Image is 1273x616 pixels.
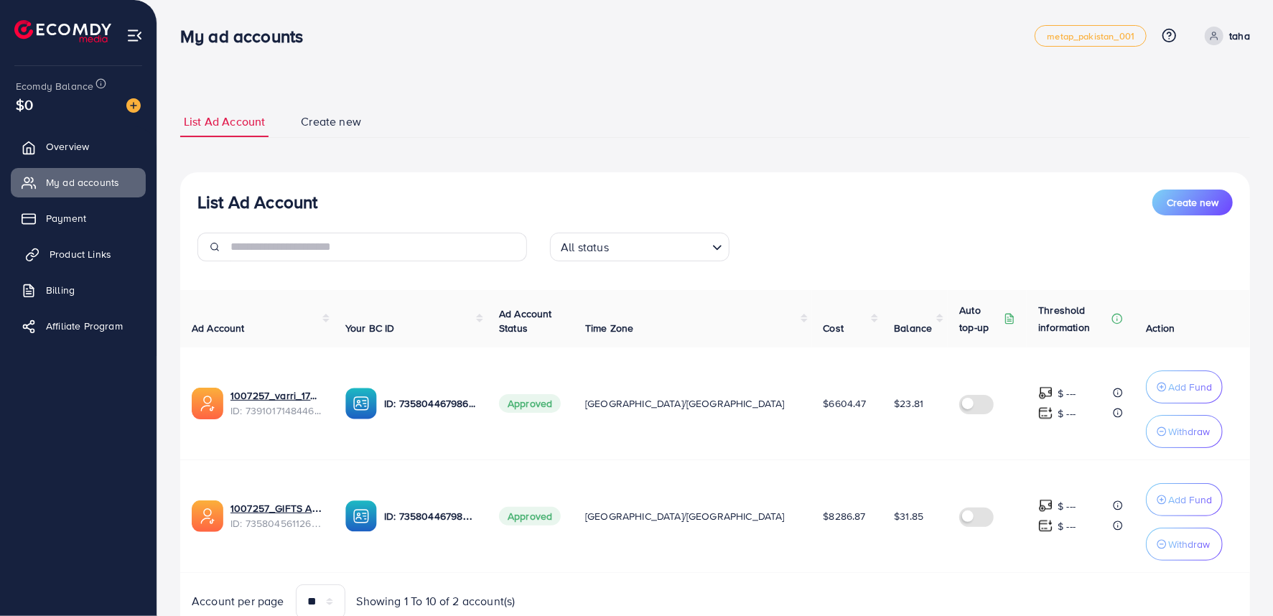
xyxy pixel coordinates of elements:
p: Withdraw [1168,423,1210,440]
img: ic-ads-acc.e4c84228.svg [192,500,223,532]
a: taha [1199,27,1250,45]
span: Ecomdy Balance [16,79,93,93]
img: top-up amount [1038,498,1053,513]
span: metap_pakistan_001 [1047,32,1134,41]
p: Auto top-up [959,302,1001,336]
a: Payment [11,204,146,233]
img: top-up amount [1038,518,1053,533]
span: Ad Account [192,321,245,335]
p: Threshold information [1038,302,1109,336]
img: ic-ba-acc.ded83a64.svg [345,388,377,419]
span: $31.85 [894,509,923,523]
span: Approved [499,394,561,413]
p: ID: 7358044679864254480 [384,395,476,412]
span: Overview [46,139,89,154]
span: Action [1146,321,1175,335]
img: image [126,98,141,113]
input: Search for option [613,234,707,258]
span: Product Links [50,247,111,261]
h3: My ad accounts [180,26,314,47]
p: Add Fund [1168,378,1212,396]
span: [GEOGRAPHIC_DATA]/[GEOGRAPHIC_DATA] [585,396,785,411]
h3: List Ad Account [197,192,317,213]
p: taha [1229,27,1250,45]
button: Withdraw [1146,528,1223,561]
span: Balance [894,321,932,335]
img: ic-ads-acc.e4c84228.svg [192,388,223,419]
span: Approved [499,507,561,526]
button: Add Fund [1146,370,1223,403]
div: Search for option [550,233,729,261]
p: $ --- [1058,405,1076,422]
span: Affiliate Program [46,319,123,333]
p: Add Fund [1168,491,1212,508]
span: Showing 1 To 10 of 2 account(s) [357,593,516,610]
a: Product Links [11,240,146,269]
span: Time Zone [585,321,633,335]
button: Withdraw [1146,415,1223,448]
img: menu [126,27,143,44]
div: <span class='underline'>1007257_GIFTS ADS_1713178508862</span></br>7358045611263918081 [230,501,322,531]
img: logo [14,20,111,42]
span: $6604.47 [824,396,867,411]
a: Affiliate Program [11,312,146,340]
a: 1007257_GIFTS ADS_1713178508862 [230,501,322,515]
span: Create new [301,113,361,130]
img: top-up amount [1038,406,1053,421]
a: 1007257_varri_1720855285387 [230,388,322,403]
a: metap_pakistan_001 [1035,25,1147,47]
span: ID: 7391017148446998544 [230,403,322,418]
span: $23.81 [894,396,923,411]
a: Billing [11,276,146,304]
span: Ad Account Status [499,307,552,335]
span: All status [558,237,612,258]
span: [GEOGRAPHIC_DATA]/[GEOGRAPHIC_DATA] [585,509,785,523]
p: ID: 7358044679864254480 [384,508,476,525]
span: Billing [46,283,75,297]
span: ID: 7358045611263918081 [230,516,322,531]
span: My ad accounts [46,175,119,190]
img: top-up amount [1038,386,1053,401]
p: Withdraw [1168,536,1210,553]
iframe: Chat [1212,551,1262,605]
span: $8286.87 [824,509,866,523]
span: Cost [824,321,844,335]
div: <span class='underline'>1007257_varri_1720855285387</span></br>7391017148446998544 [230,388,322,418]
span: Your BC ID [345,321,395,335]
button: Add Fund [1146,483,1223,516]
span: List Ad Account [184,113,265,130]
p: $ --- [1058,385,1076,402]
span: Create new [1167,195,1218,210]
button: Create new [1152,190,1233,215]
img: ic-ba-acc.ded83a64.svg [345,500,377,532]
span: $0 [16,94,33,115]
span: Payment [46,211,86,225]
a: Overview [11,132,146,161]
p: $ --- [1058,518,1076,535]
span: Account per page [192,593,284,610]
a: My ad accounts [11,168,146,197]
p: $ --- [1058,498,1076,515]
